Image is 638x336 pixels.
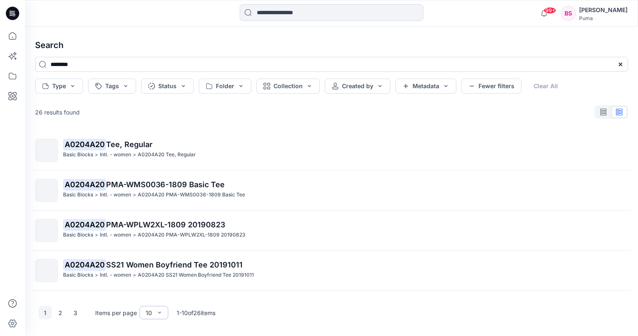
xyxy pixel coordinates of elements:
p: 26 results found [35,108,80,117]
div: [PERSON_NAME] [579,5,628,15]
button: 1 [38,306,52,319]
p: Basic Blocks [63,150,93,159]
p: Intl. - women [100,191,131,199]
span: Tee, Regular [106,140,152,149]
p: Basic Blocks [63,191,93,199]
p: > [95,150,98,159]
a: A0204A20SS21 Women Regular Tee 20191009Basic Blocks>Intl. - women>A0204A20 SS21 Women Regular Tee... [30,294,633,327]
p: Basic Blocks [63,271,93,280]
p: Basic Blocks [63,231,93,239]
button: Metadata [395,79,456,94]
div: 10 [146,308,152,317]
p: Intl. - women [100,150,131,159]
button: Created by [325,79,390,94]
button: Type [35,79,83,94]
mark: A0204A20 [63,259,106,270]
button: Fewer filters [461,79,522,94]
h4: Search [28,33,635,57]
p: > [95,231,98,239]
a: A0204A20SS21 Women Boyfriend Tee 20191011Basic Blocks>Intl. - women>A0204A20 SS21 Women Boyfriend... [30,254,633,287]
p: Items per page [95,308,137,317]
div: Puma [579,15,628,21]
button: Tags [88,79,136,94]
span: SS21 Women Boyfriend Tee 20191011 [106,260,243,269]
p: A0204A20 Tee, Regular [138,150,196,159]
a: A0204A20Tee, RegularBasic Blocks>Intl. - women>A0204A20 Tee, Regular [30,134,633,167]
p: > [133,150,136,159]
p: 1 - 10 of 26 items [177,308,215,317]
mark: A0204A20 [63,178,106,190]
span: 99+ [544,7,556,14]
button: Status [141,79,194,94]
span: PMA-WMS0036-1809 Basic Tee [106,180,225,189]
a: A0204A20PMA-WPLW2XL-1809 20190823Basic Blocks>Intl. - women>A0204A20 PMA-WPLW2XL-1809 20190823 [30,214,633,247]
p: A0204A20 PMA-WPLW2XL-1809 20190823 [138,231,246,239]
p: A0204A20 SS21 Women Boyfriend Tee 20191011 [138,271,254,280]
mark: A0204A20 [63,138,106,150]
p: Intl. - women [100,231,131,239]
span: PMA-WPLW2XL-1809 20190823 [106,220,225,229]
p: A0204A20 PMA-WMS0036-1809 Basic Tee [138,191,245,199]
p: > [95,191,98,199]
a: A0204A20PMA-WMS0036-1809 Basic TeeBasic Blocks>Intl. - women>A0204A20 PMA-WMS0036-1809 Basic Tee [30,174,633,207]
p: > [133,231,136,239]
button: 3 [68,306,82,319]
p: > [133,271,136,280]
button: Collection [256,79,320,94]
p: > [95,271,98,280]
div: BS [561,6,576,21]
p: > [133,191,136,199]
button: 2 [53,306,67,319]
button: Folder [199,79,251,94]
p: Intl. - women [100,271,131,280]
mark: A0204A20 [63,219,106,230]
